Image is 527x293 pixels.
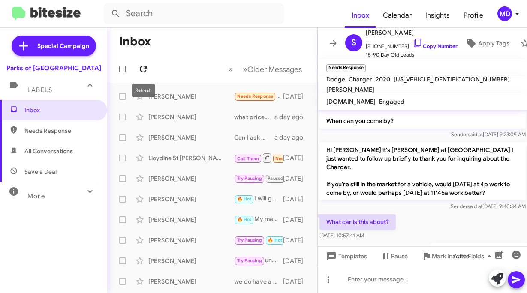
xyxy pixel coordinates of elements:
div: I will get with my team to confirm details on that! [234,194,283,204]
a: Copy Number [413,43,458,49]
a: Calendar [376,3,419,28]
span: Inbox [24,106,97,114]
div: [DATE] [283,154,310,162]
span: Older Messages [247,65,302,74]
span: said at [467,131,482,138]
span: [DATE] 10:57:41 AM [319,232,364,239]
span: More [27,192,45,200]
a: Inbox [345,3,376,28]
button: Templates [318,248,374,264]
span: Try Pausing [237,176,262,181]
button: Next [238,60,307,78]
div: [PERSON_NAME] [148,257,234,265]
span: 🔥 Hot [237,217,252,222]
div: [DATE] [283,174,310,183]
div: Refresh [132,84,155,97]
button: Apply Tags [458,36,516,51]
span: [US_VEHICLE_IDENTIFICATION_NUMBER] [394,75,510,83]
div: [PERSON_NAME] [148,236,234,245]
div: [PERSON_NAME] [148,195,234,203]
span: Try Pausing [237,258,262,263]
span: Needs Response [237,93,274,99]
div: [DATE] [283,277,310,286]
div: The first week in October [234,173,283,183]
span: Needs Response [275,156,312,161]
span: S [351,36,356,50]
span: Charger [349,75,372,83]
div: How much is it? [234,91,283,101]
span: 15-90 Day Old Leads [366,51,458,59]
p: Dodge Charger [430,243,525,259]
div: Can I ask what changed? [234,133,274,142]
div: [PERSON_NAME] [148,92,234,101]
button: Pause [374,248,415,264]
div: Inbound Call [234,152,283,163]
span: Auto Fields [453,248,494,264]
div: MD [497,6,512,21]
div: [PERSON_NAME] [148,113,234,121]
span: Engaged [379,98,404,105]
span: All Conversations [24,147,73,155]
span: [PERSON_NAME] [366,27,458,38]
p: What car is this about? [319,214,396,230]
div: a day ago [274,113,310,121]
small: Needs Response [326,64,366,72]
button: Previous [223,60,238,78]
span: said at [467,203,482,209]
span: Save a Deal [24,167,57,176]
span: [DOMAIN_NAME] [326,98,376,105]
span: Needs Response [24,126,97,135]
span: Dodge [326,75,345,83]
div: a day ago [274,133,310,142]
h1: Inbox [119,35,151,48]
span: Sender [DATE] 9:23:09 AM [451,131,525,138]
div: [DATE] [283,257,310,265]
span: Pause [391,248,408,264]
span: Templates [325,248,367,264]
div: we do have a pre owned selection. I've attached a link, let me know your thoughts! [URL][DOMAIN_N... [234,277,283,286]
div: [DATE] [283,215,310,224]
input: Search [104,3,284,24]
span: Mark Inactive [432,248,470,264]
div: [PERSON_NAME] [148,215,234,224]
div: [DATE] [283,195,310,203]
div: Parks of [GEOGRAPHIC_DATA] [6,64,101,72]
div: my pleasure [234,235,283,245]
div: [PERSON_NAME] [148,277,234,286]
span: 🔥 Hot [237,196,252,202]
div: [PERSON_NAME] [148,133,234,142]
a: Insights [419,3,457,28]
span: Try Pausing [237,237,262,243]
span: Special Campaign [37,42,89,50]
span: Labels [27,86,52,94]
button: Mark Inactive [415,248,476,264]
div: [PERSON_NAME] [148,174,234,183]
div: what price point are you looking to stay within? [234,113,274,121]
span: Apply Tags [478,36,509,51]
div: My manager will be touch if theres anything we can do. [234,215,283,224]
div: [DATE] [283,236,310,245]
span: [PERSON_NAME] [326,86,374,93]
div: [DATE] [283,92,310,101]
button: MD [490,6,518,21]
nav: Page navigation example [223,60,307,78]
div: Lloydine St [PERSON_NAME] [148,154,234,162]
a: Special Campaign [12,36,96,56]
span: Call Them [237,156,259,161]
span: « [228,64,233,75]
span: 🔥 Hot [268,237,282,243]
span: » [243,64,247,75]
button: Auto Fields [446,248,501,264]
span: Sender [DATE] 9:40:34 AM [450,203,525,209]
a: Profile [457,3,490,28]
div: understood, thanks again [234,256,283,266]
p: Hi [PERSON_NAME] it's [PERSON_NAME] at [GEOGRAPHIC_DATA] I just wanted to follow up briefly to th... [319,142,526,200]
span: 2020 [376,75,390,83]
span: [PHONE_NUMBER] [366,38,458,51]
span: Paused [268,176,283,181]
